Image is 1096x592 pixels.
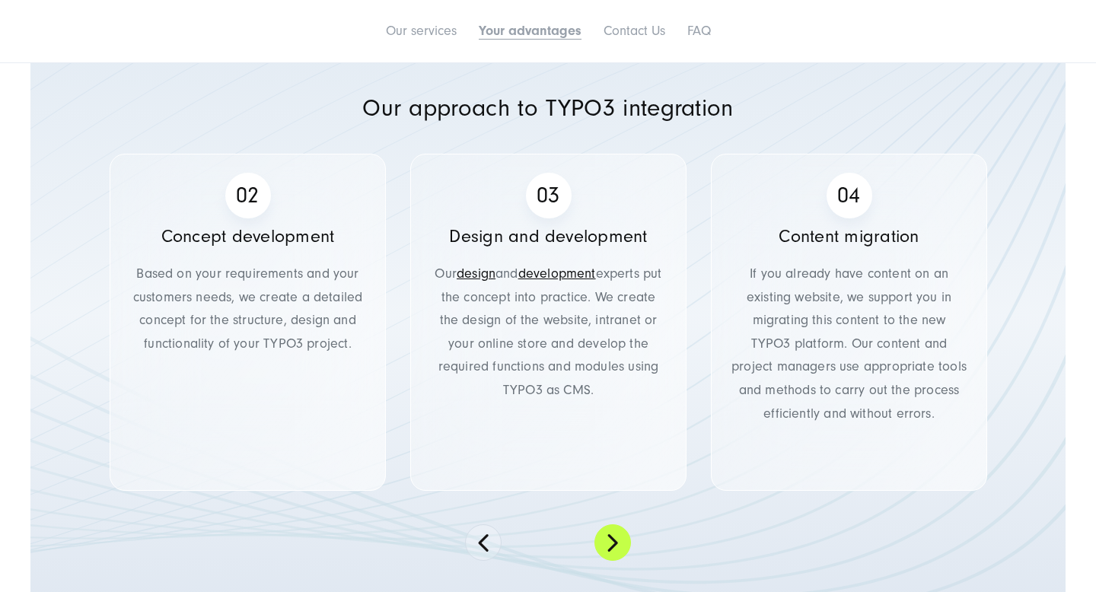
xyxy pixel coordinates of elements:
h4: Design and development [430,226,666,248]
a: Our services [386,23,457,39]
a: Your advantages [479,23,581,39]
div: Based on your requirements and your customers needs, we create a detailed concept for the structu... [110,154,386,492]
div: Our and experts put the concept into practice. We create the design of the website, intranet or y... [410,154,687,492]
a: development [518,266,596,282]
a: Contact Us [604,23,665,39]
div: If you already have content on an existing website, we support you in migrating this content to t... [711,154,987,492]
a: FAQ [687,23,711,39]
h4: Content migration [731,226,967,248]
a: design [457,266,495,282]
h4: Concept development [129,226,365,248]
